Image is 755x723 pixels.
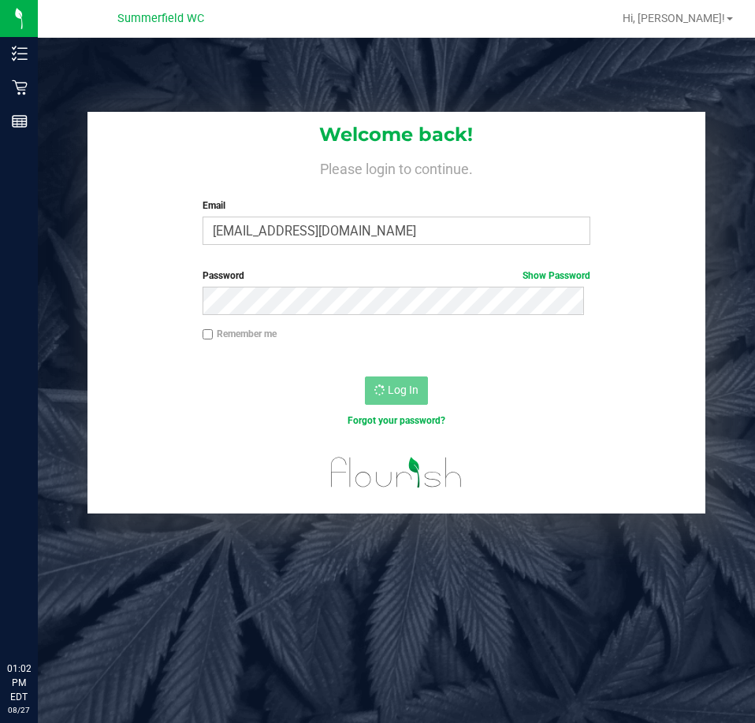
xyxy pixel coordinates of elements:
img: flourish_logo.svg [319,444,474,501]
p: 01:02 PM EDT [7,662,31,704]
span: Password [203,270,244,281]
input: Remember me [203,329,214,340]
a: Forgot your password? [348,415,445,426]
span: Summerfield WC [117,12,204,25]
span: Hi, [PERSON_NAME]! [623,12,725,24]
span: Log In [388,384,418,396]
button: Log In [365,376,428,405]
p: 08/27 [7,704,31,716]
label: Remember me [203,327,277,341]
inline-svg: Inventory [12,46,28,61]
label: Email [203,198,590,213]
h1: Welcome back! [87,124,705,145]
a: Show Password [523,270,590,281]
inline-svg: Reports [12,113,28,129]
inline-svg: Retail [12,80,28,95]
h4: Please login to continue. [87,158,705,176]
